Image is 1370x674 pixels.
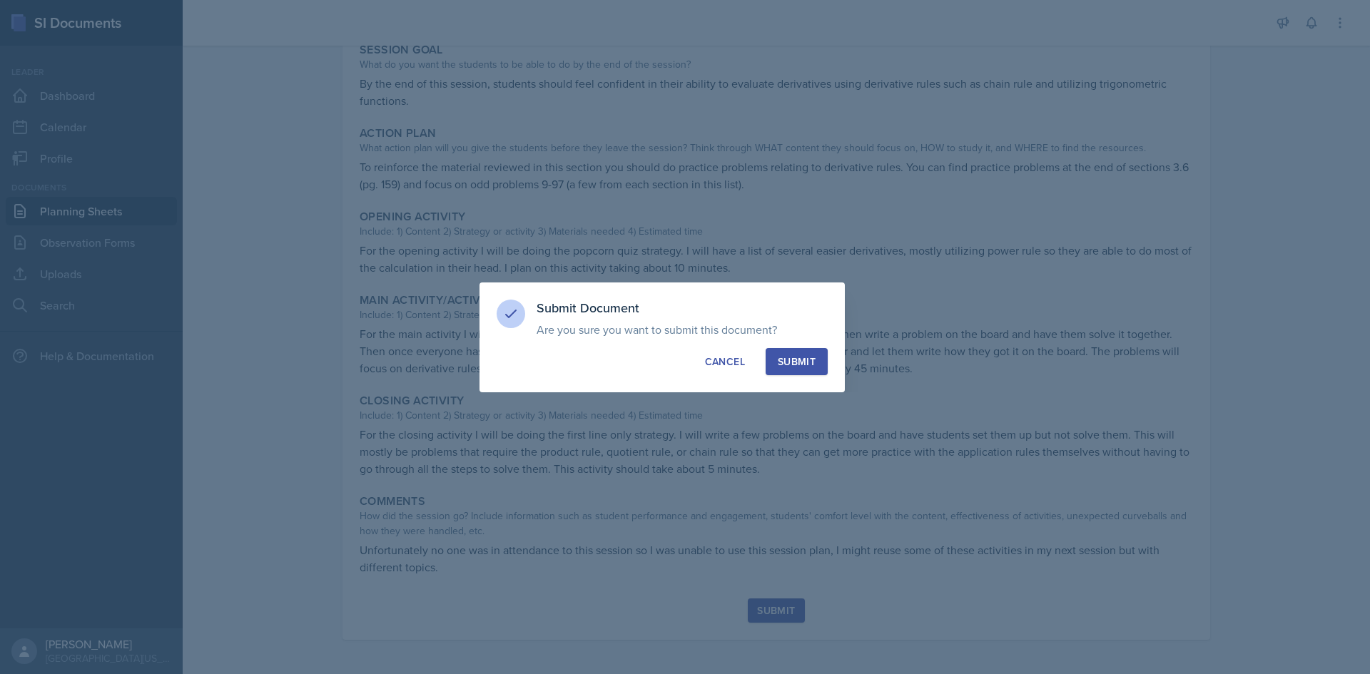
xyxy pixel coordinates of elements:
[778,354,816,369] div: Submit
[693,348,757,375] button: Cancel
[766,348,828,375] button: Submit
[705,354,745,369] div: Cancel
[537,300,828,317] h3: Submit Document
[537,322,828,337] p: Are you sure you want to submit this document?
